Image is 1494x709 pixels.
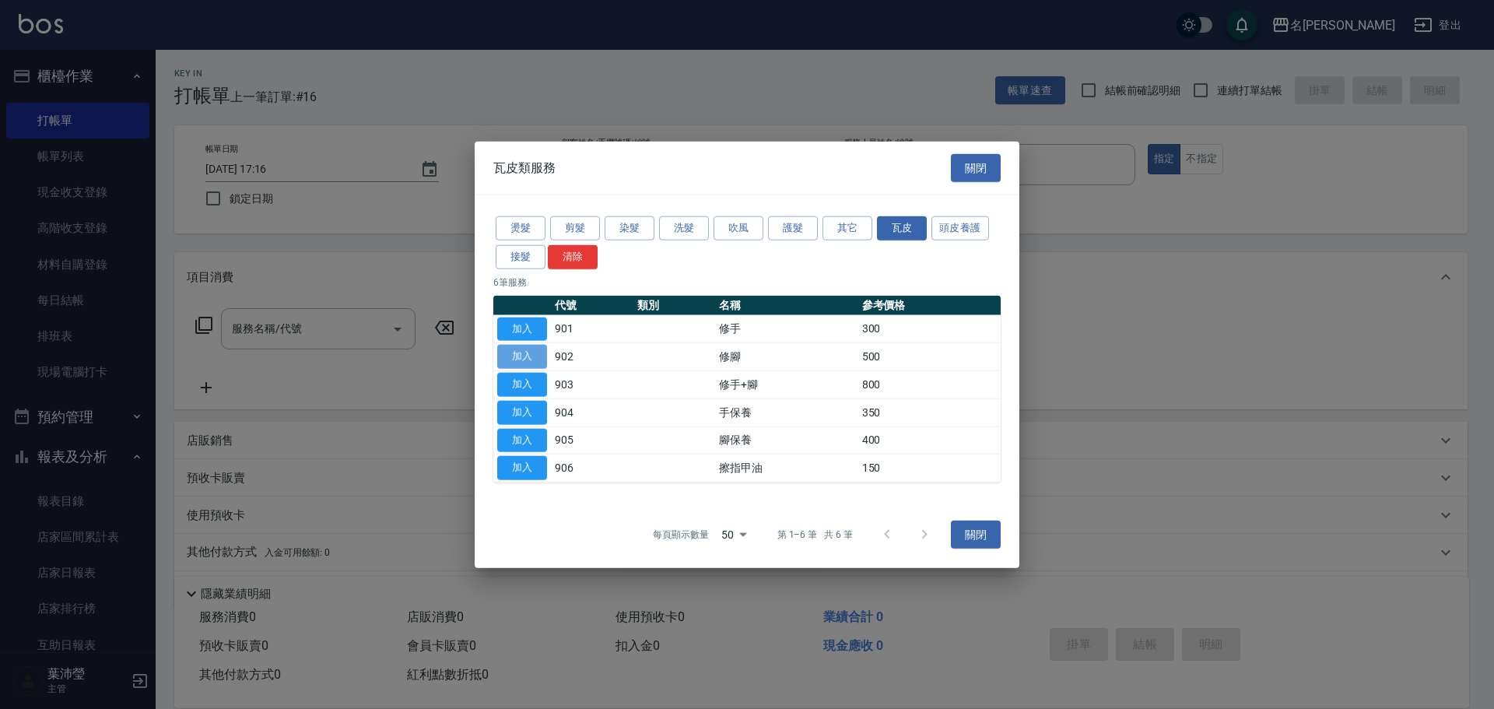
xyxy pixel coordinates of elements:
[715,342,857,370] td: 修腳
[551,370,633,398] td: 903
[877,216,927,240] button: 瓦皮
[551,295,633,315] th: 代號
[497,428,547,452] button: 加入
[858,342,1001,370] td: 500
[551,454,633,482] td: 906
[951,153,1001,182] button: 關閉
[858,454,1001,482] td: 150
[493,160,556,175] span: 瓦皮類服務
[633,295,716,315] th: 類別
[858,315,1001,343] td: 300
[605,216,654,240] button: 染髮
[497,373,547,397] button: 加入
[496,216,545,240] button: 燙髮
[548,244,598,269] button: 清除
[715,454,857,482] td: 擦指甲油
[551,426,633,455] td: 905
[931,216,989,240] button: 頭皮養護
[715,370,857,398] td: 修手+腳
[951,521,1001,549] button: 關閉
[497,456,547,480] button: 加入
[653,528,709,542] p: 每頁顯示數量
[777,528,853,542] p: 第 1–6 筆 共 6 筆
[858,295,1001,315] th: 參考價格
[497,317,547,341] button: 加入
[822,216,872,240] button: 其它
[768,216,818,240] button: 護髮
[551,342,633,370] td: 902
[659,216,709,240] button: 洗髮
[551,315,633,343] td: 901
[858,398,1001,426] td: 350
[497,400,547,424] button: 加入
[715,514,752,556] div: 50
[496,244,545,269] button: 接髮
[715,315,857,343] td: 修手
[715,426,857,455] td: 腳保養
[715,398,857,426] td: 手保養
[858,370,1001,398] td: 800
[497,345,547,369] button: 加入
[550,216,600,240] button: 剪髮
[493,275,1001,289] p: 6 筆服務
[551,398,633,426] td: 904
[858,426,1001,455] td: 400
[715,295,857,315] th: 名稱
[714,216,763,240] button: 吹風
